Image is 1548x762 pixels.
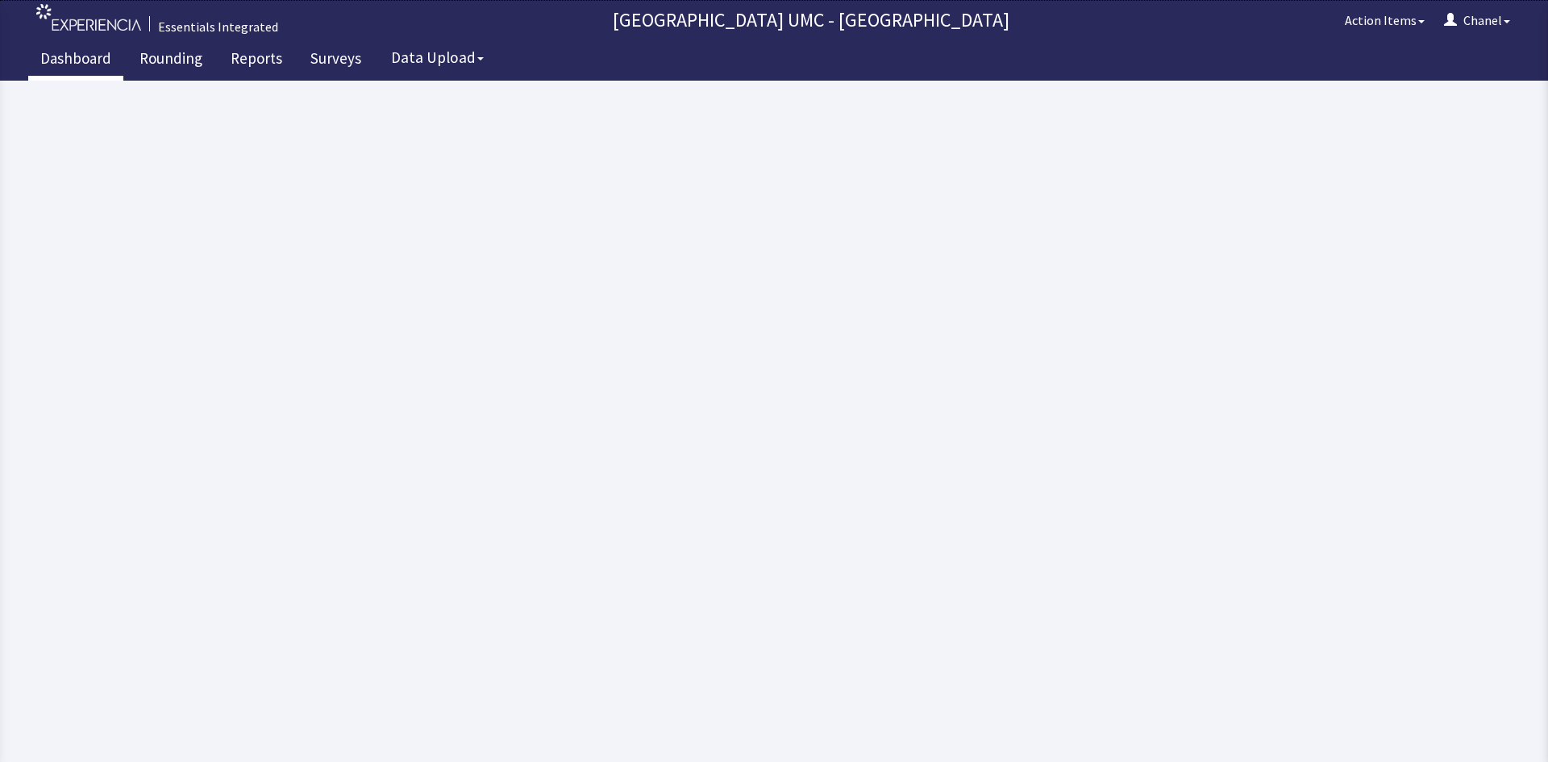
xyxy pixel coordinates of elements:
img: experiencia_logo.png [36,4,141,31]
p: [GEOGRAPHIC_DATA] UMC - [GEOGRAPHIC_DATA] [286,7,1335,33]
a: Rounding [127,40,214,81]
button: Action Items [1335,4,1434,36]
div: Essentials Integrated [158,17,278,36]
a: Reports [218,40,294,81]
a: Surveys [298,40,373,81]
button: Data Upload [381,43,493,73]
button: Chanel [1434,4,1520,36]
a: Dashboard [28,40,123,81]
